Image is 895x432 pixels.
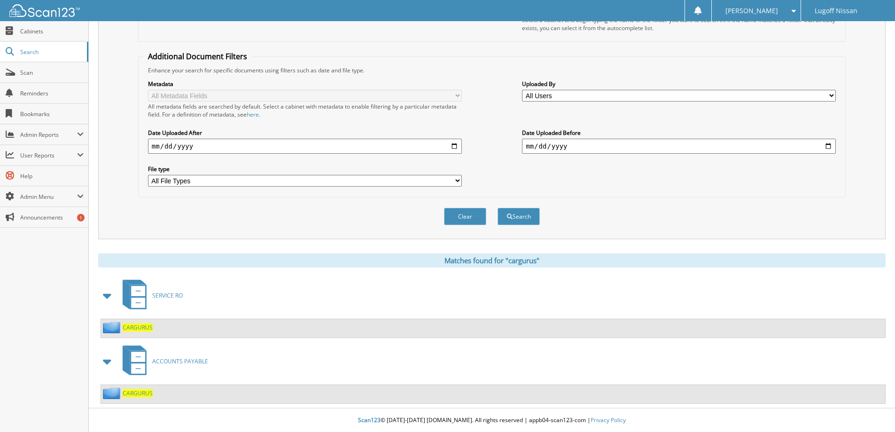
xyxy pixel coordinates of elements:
[148,139,462,154] input: start
[152,291,183,299] span: SERVICE RO
[123,323,153,331] a: CARGURUS
[148,129,462,137] label: Date Uploaded After
[148,80,462,88] label: Metadata
[117,343,208,380] a: ACCOUNTS PAYABLE
[20,172,84,180] span: Help
[89,409,895,432] div: © [DATE]-[DATE] [DOMAIN_NAME]. All rights reserved | appb04-scan123-com |
[103,387,123,399] img: folder2.png
[148,165,462,173] label: File type
[20,131,77,139] span: Admin Reports
[444,208,486,225] button: Clear
[117,277,183,314] a: SERVICE RO
[103,322,123,333] img: folder2.png
[20,27,84,35] span: Cabinets
[20,151,77,159] span: User Reports
[522,80,836,88] label: Uploaded By
[591,416,626,424] a: Privacy Policy
[815,8,857,14] span: Lugoff Nissan
[148,102,462,118] div: All metadata fields are searched by default. Select a cabinet with metadata to enable filtering b...
[522,129,836,137] label: Date Uploaded Before
[20,110,84,118] span: Bookmarks
[143,51,252,62] legend: Additional Document Filters
[20,48,82,56] span: Search
[20,69,84,77] span: Scan
[498,208,540,225] button: Search
[143,66,841,74] div: Enhance your search for specific documents using filters such as date and file type.
[123,389,153,397] a: CARGURUS
[98,253,886,267] div: Matches found for "cargurus"
[358,416,381,424] span: Scan123
[20,193,77,201] span: Admin Menu
[152,357,208,365] span: ACCOUNTS PAYABLE
[9,4,80,17] img: scan123-logo-white.svg
[522,16,836,32] div: Select a cabinet and begin typing the name of the folder you want to search in. If the name match...
[522,139,836,154] input: end
[20,213,84,221] span: Announcements
[247,110,259,118] a: here
[725,8,778,14] span: [PERSON_NAME]
[20,89,84,97] span: Reminders
[77,214,85,221] div: 1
